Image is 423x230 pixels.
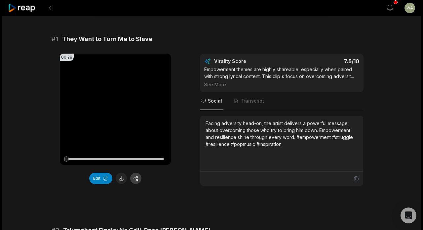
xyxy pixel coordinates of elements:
div: Facing adversity head-on, the artist delivers a powerful message about overcoming those who try t... [206,120,358,148]
span: Social [208,98,222,104]
div: 7.5 /10 [288,58,359,65]
span: They Want to Turn Me to Slave [62,34,152,44]
div: Empowerment themes are highly shareable, especially when paired with strong lyrical content. This... [204,66,359,88]
video: Your browser does not support mp4 format. [60,54,171,165]
span: # 1 [52,34,58,44]
button: Edit [89,173,112,184]
div: Virality Score [214,58,285,65]
span: Transcript [241,98,264,104]
div: Open Intercom Messenger [401,207,416,223]
nav: Tabs [200,92,364,110]
div: See More [204,81,359,88]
